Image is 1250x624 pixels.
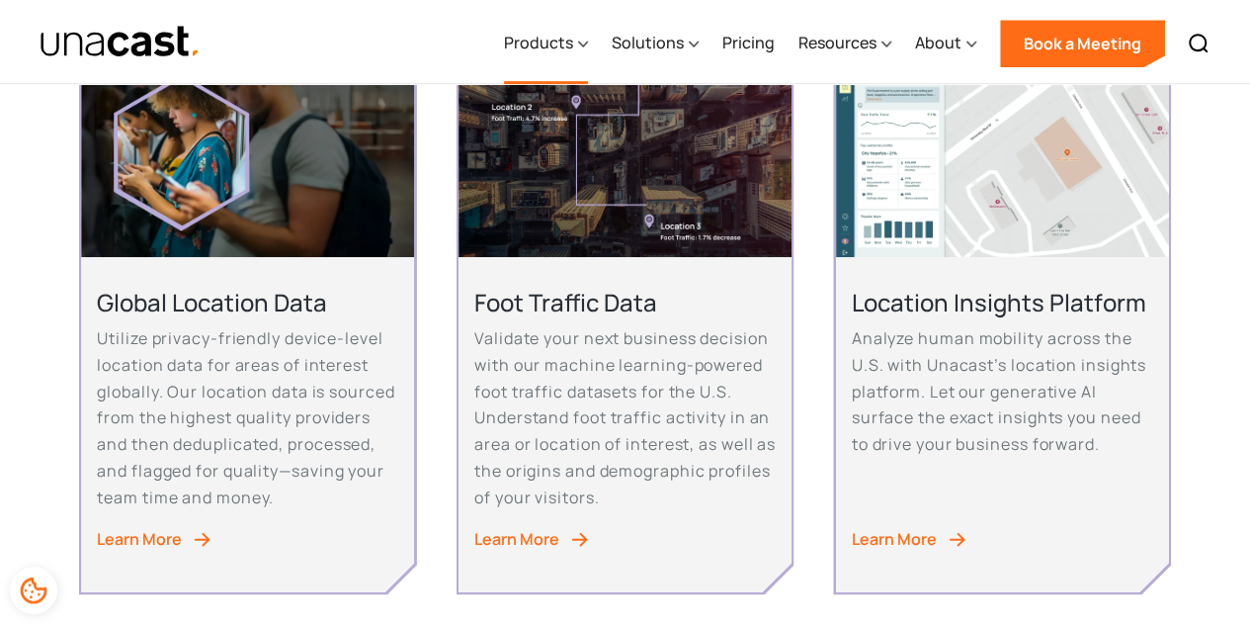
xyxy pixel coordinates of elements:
[97,526,182,553] div: Learn More
[504,31,573,54] div: Products
[915,31,961,54] div: About
[97,526,398,553] a: Learn More
[798,3,891,84] div: Resources
[722,3,775,84] a: Pricing
[10,567,57,614] div: Cookie Preferences
[474,287,776,317] h2: Foot Traffic Data
[798,31,876,54] div: Resources
[612,31,684,54] div: Solutions
[474,526,559,553] div: Learn More
[97,287,398,317] h2: Global Location Data
[852,526,937,553] div: Learn More
[915,3,976,84] div: About
[852,325,1153,458] p: Analyze human mobility across the U.S. with Unacast’s location insights platform. Let our generat...
[474,526,776,553] a: Learn More
[458,48,792,257] img: An aerial view of a city block with foot traffic data and location data information
[40,25,201,59] img: Unacast text logo
[852,526,1153,553] a: Learn More
[504,3,588,84] div: Products
[40,25,201,59] a: home
[1000,20,1165,67] a: Book a Meeting
[612,3,699,84] div: Solutions
[1187,32,1210,55] img: Search icon
[852,287,1153,317] h2: Location Insights Platform
[474,325,776,510] p: Validate your next business decision with our machine learning-powered foot traffic datasets for ...
[97,325,398,510] p: Utilize privacy-friendly device-level location data for areas of interest globally. Our location ...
